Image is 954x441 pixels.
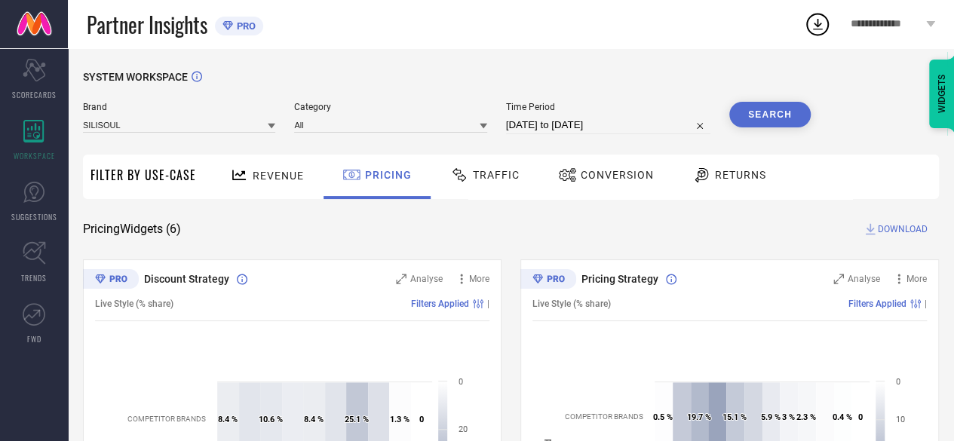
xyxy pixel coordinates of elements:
div: Premium [83,269,139,292]
input: Select time period [506,116,710,134]
text: 8.4 % [218,415,238,424]
button: Search [729,102,811,127]
text: 8.4 % [304,415,324,424]
span: Brand [83,102,275,112]
span: SUGGESTIONS [11,211,57,222]
text: COMPETITOR BRANDS [565,412,643,421]
span: More [906,274,927,284]
span: WORKSPACE [14,150,55,161]
text: 0 [858,412,863,422]
svg: Zoom [833,274,844,284]
span: Returns [715,169,766,181]
span: Pricing Widgets ( 6 ) [83,222,181,237]
text: 0 [459,377,463,387]
span: Partner Insights [87,9,207,40]
span: More [469,274,489,284]
text: 10 [896,415,905,424]
span: | [487,299,489,309]
span: DOWNLOAD [878,222,928,237]
text: 0 [419,415,424,424]
span: Analyse [410,274,443,284]
span: Filters Applied [411,299,469,309]
text: 15.1 % [722,412,747,422]
span: Pricing Strategy [581,273,658,285]
text: COMPETITOR BRANDS [127,415,206,423]
text: 10.6 % [259,415,283,424]
text: 5.9 % [761,412,781,422]
span: Pricing [365,169,412,181]
span: Traffic [473,169,520,181]
text: 1.3 % [390,415,410,424]
span: | [925,299,927,309]
span: SYSTEM WORKSPACE [83,71,188,83]
span: Category [294,102,486,112]
text: 3 % [782,412,795,422]
text: 0 [896,377,900,387]
text: 0.5 % [653,412,673,422]
span: Analyse [848,274,880,284]
span: Time Period [506,102,710,112]
text: 2.3 % [796,412,816,422]
span: Revenue [253,170,304,182]
div: Premium [520,269,576,292]
div: Open download list [804,11,831,38]
span: TRENDS [21,272,47,283]
span: Live Style (% share) [532,299,611,309]
text: 0.4 % [833,412,852,422]
text: 25.1 % [345,415,369,424]
span: PRO [233,20,256,32]
span: Conversion [581,169,654,181]
svg: Zoom [396,274,406,284]
span: Live Style (% share) [95,299,173,309]
span: Discount Strategy [144,273,229,285]
span: Filter By Use-Case [90,166,196,184]
text: 19.7 % [687,412,711,422]
span: Filters Applied [848,299,906,309]
span: FWD [27,333,41,345]
span: SCORECARDS [12,89,57,100]
text: 20 [459,424,468,434]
